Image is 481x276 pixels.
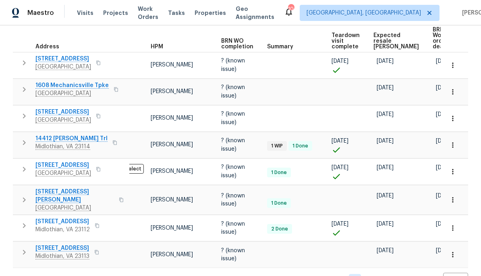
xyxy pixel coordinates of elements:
span: ? (known issue) [221,58,245,72]
span: Midlothian, VA 23112 [35,226,90,234]
span: [DATE] [377,193,394,199]
span: Properties [195,9,226,17]
span: [STREET_ADDRESS] [35,218,90,226]
span: [DATE] [436,193,453,199]
span: Maestro [27,9,54,17]
span: [DATE] [377,165,394,170]
span: [PERSON_NAME] [151,252,193,257]
span: [PERSON_NAME] [151,142,193,147]
span: [DATE] [436,248,453,253]
span: [DATE] [436,112,453,117]
span: [PERSON_NAME] [151,168,193,174]
span: 1 Done [289,143,311,149]
span: Projects [103,9,128,17]
span: BRN Work order deadline [433,27,458,50]
span: [DATE] [436,85,453,91]
span: [PERSON_NAME] [151,197,193,203]
span: Visits [77,9,93,17]
span: [DATE] [436,221,453,227]
span: [PERSON_NAME] [151,89,193,94]
span: BRN WO completion [221,38,253,50]
span: ? (known issue) [221,85,245,98]
div: 10 [288,5,294,13]
span: [DATE] [377,248,394,253]
span: ? (known issue) [221,248,245,261]
span: ? (known issue) [221,111,245,125]
span: Tasks [168,10,185,16]
span: [DATE] [436,138,453,144]
span: 1 Done [268,169,290,176]
span: [GEOGRAPHIC_DATA], [GEOGRAPHIC_DATA] [307,9,421,17]
span: ? (known issue) [221,138,245,151]
span: [DATE] [332,165,348,170]
span: [DATE] [377,112,394,117]
span: [DATE] [377,85,394,91]
span: [PERSON_NAME] [151,225,193,231]
span: [DATE] [377,221,394,227]
span: HPM [151,44,163,50]
span: [DATE] [332,221,348,227]
span: Work Orders [138,5,158,21]
span: 1 WIP [268,143,286,149]
span: [PERSON_NAME] [151,62,193,68]
span: [DATE] [436,165,453,170]
span: [DATE] [332,58,348,64]
span: 2 Done [268,226,291,232]
span: [DATE] [377,58,394,64]
span: 1 Done [268,200,290,207]
span: Teardown visit complete [332,33,360,50]
span: ? (known issue) [221,221,245,235]
span: [DATE] [332,138,348,144]
span: ? (known issue) [221,193,245,207]
span: Summary [267,44,293,50]
span: [DATE] [436,58,453,64]
span: [DATE] [377,138,394,144]
span: Geo Assignments [236,5,274,21]
span: ? (known issue) [221,164,245,178]
span: Address [35,44,59,50]
span: Expected resale [PERSON_NAME] [373,33,419,50]
span: [PERSON_NAME] [151,115,193,121]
